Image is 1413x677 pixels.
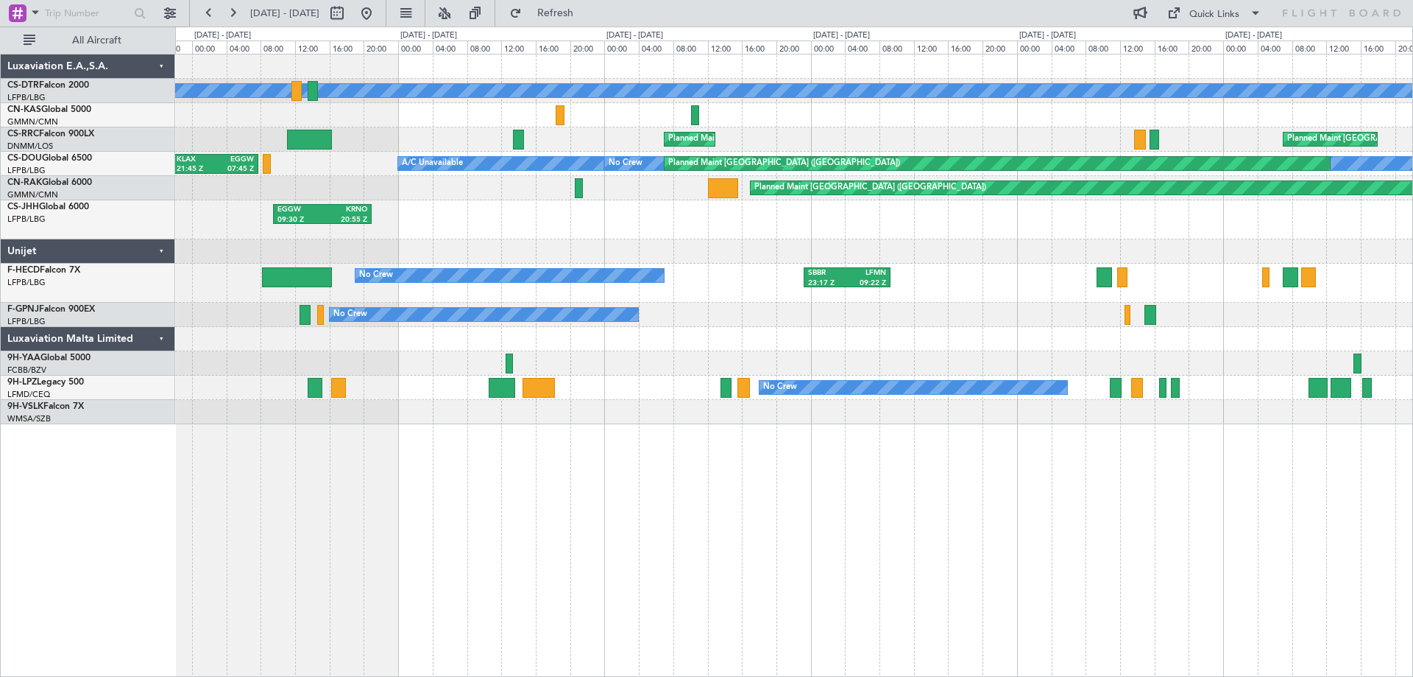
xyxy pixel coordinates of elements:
div: Planned Maint [GEOGRAPHIC_DATA] ([GEOGRAPHIC_DATA]) [668,128,900,150]
span: Refresh [525,8,587,18]
span: F-GPNJ [7,305,39,314]
div: 20:55 Z [322,215,367,225]
button: All Aircraft [16,29,160,52]
a: CN-KASGlobal 5000 [7,105,91,114]
div: 08:00 [467,41,502,54]
div: 16:00 [1155,41,1189,54]
div: 00:00 [604,41,639,54]
div: 12:00 [501,41,536,54]
div: 09:22 Z [847,278,886,289]
div: 16:00 [948,41,982,54]
div: 20:00 [364,41,398,54]
div: 04:00 [1052,41,1086,54]
div: 08:00 [261,41,295,54]
a: F-GPNJFalcon 900EX [7,305,95,314]
div: 07:45 Z [215,164,254,175]
span: CS-RRC [7,130,39,138]
a: LFMD/CEQ [7,389,50,400]
div: [DATE] - [DATE] [813,29,870,42]
a: DNMM/LOS [7,141,53,152]
div: 16:00 [536,41,570,54]
a: CS-RRCFalcon 900LX [7,130,94,138]
span: 9H-VSLK [7,402,43,411]
div: 00:00 [811,41,846,54]
div: 00:00 [1017,41,1052,54]
a: LFPB/LBG [7,316,46,327]
span: CN-RAK [7,178,42,187]
a: CS-JHHGlobal 6000 [7,203,89,211]
div: 04:00 [845,41,879,54]
div: LFMN [847,268,886,278]
div: 08:00 [1292,41,1327,54]
div: 16:00 [742,41,776,54]
a: LFPB/LBG [7,277,46,288]
a: CS-DTRFalcon 2000 [7,81,89,90]
div: KRNO [322,205,367,215]
div: No Crew [359,264,393,287]
div: KLAX [177,155,216,165]
span: F-HECD [7,266,40,275]
div: 09:30 Z [277,215,322,225]
div: [DATE] - [DATE] [606,29,663,42]
a: 9H-LPZLegacy 500 [7,378,84,387]
div: 12:00 [1120,41,1155,54]
div: A/C Unavailable [402,152,463,175]
div: 00:00 [192,41,227,54]
a: FCBB/BZV [7,365,46,376]
div: Planned Maint [GEOGRAPHIC_DATA] ([GEOGRAPHIC_DATA]) [668,152,900,175]
a: GMMN/CMN [7,116,58,127]
a: 9H-VSLKFalcon 7X [7,402,84,411]
div: [DATE] - [DATE] [400,29,457,42]
button: Quick Links [1160,1,1269,25]
div: 04:00 [227,41,261,54]
div: 20:00 [1189,41,1223,54]
div: 16:00 [330,41,364,54]
span: CS-DTR [7,81,39,90]
a: GMMN/CMN [7,189,58,200]
a: LFPB/LBG [7,165,46,176]
div: 12:00 [295,41,330,54]
div: 20:00 [776,41,811,54]
span: 9H-YAA [7,354,40,362]
button: Refresh [503,1,591,25]
a: F-HECDFalcon 7X [7,266,80,275]
a: LFPB/LBG [7,214,46,225]
div: 08:00 [673,41,708,54]
div: 12:00 [708,41,743,54]
a: WMSA/SZB [7,413,51,424]
span: CS-DOU [7,154,42,163]
span: 9H-LPZ [7,378,37,387]
div: EGGW [277,205,322,215]
div: 12:00 [1326,41,1361,54]
div: No Crew [333,304,367,326]
div: 04:00 [433,41,467,54]
div: [DATE] - [DATE] [1225,29,1282,42]
div: [DATE] - [DATE] [1019,29,1076,42]
div: Planned Maint [GEOGRAPHIC_DATA] ([GEOGRAPHIC_DATA]) [754,177,986,199]
a: CN-RAKGlobal 6000 [7,178,92,187]
div: 16:00 [1361,41,1395,54]
span: CN-KAS [7,105,41,114]
div: 08:00 [1086,41,1120,54]
span: CS-JHH [7,203,39,211]
input: Trip Number [45,2,130,24]
div: 12:00 [914,41,949,54]
span: [DATE] - [DATE] [250,7,319,20]
div: [DATE] - [DATE] [194,29,251,42]
div: 00:00 [1223,41,1258,54]
div: Quick Links [1189,7,1239,22]
div: 08:00 [879,41,914,54]
div: EGGW [215,155,254,165]
div: 00:00 [398,41,433,54]
a: 9H-YAAGlobal 5000 [7,354,91,362]
div: No Crew [609,152,642,175]
div: 20:00 [570,41,605,54]
a: CS-DOUGlobal 6500 [7,154,92,163]
div: 23:17 Z [808,278,847,289]
div: 04:00 [1258,41,1292,54]
a: LFPB/LBG [7,92,46,103]
div: 04:00 [639,41,673,54]
div: No Crew [763,376,797,399]
div: 20:00 [982,41,1017,54]
span: All Aircraft [38,35,155,46]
